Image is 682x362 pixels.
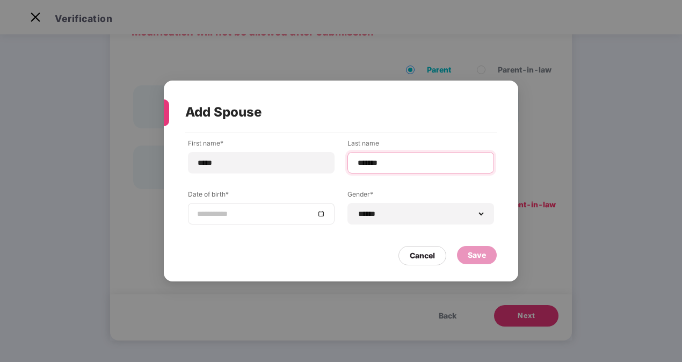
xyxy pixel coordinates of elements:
label: Gender* [347,190,494,203]
div: Save [468,249,486,261]
label: Date of birth* [188,190,335,203]
div: Cancel [410,250,435,262]
label: Last name [347,139,494,152]
label: First name* [188,139,335,152]
div: Add Spouse [185,91,471,133]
